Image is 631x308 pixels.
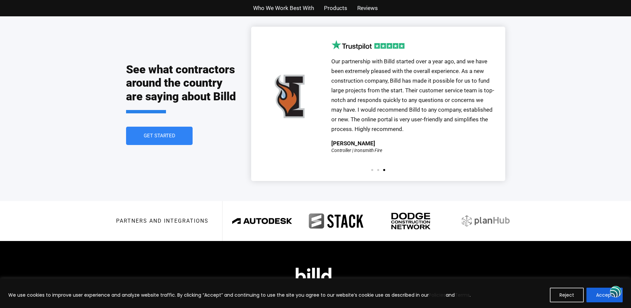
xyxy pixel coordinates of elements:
[377,169,379,171] span: Go to slide 2
[126,127,193,145] a: Get Started
[331,141,375,146] div: [PERSON_NAME]
[324,3,347,13] a: Products
[429,292,446,298] a: Policies
[371,169,373,171] span: Go to slide 1
[357,3,378,13] a: Reviews
[331,148,382,153] div: Controller | Ironsmith Fire
[253,3,314,13] a: Who We Work Best With
[610,286,621,298] img: svg+xml;base64,PHN2ZyB3aWR0aD0iNDgiIGhlaWdodD0iNDgiIHZpZXdCb3g9IjAgMCA0OCA0OCIgZmlsbD0ibm9uZSIgeG...
[261,40,495,162] div: 3 / 3
[383,169,385,171] span: Go to slide 3
[116,218,209,224] h3: Partners and integrations
[143,133,175,138] span: Get Started
[126,63,238,113] h2: See what contractors around the country are saying about Billd
[8,291,471,299] p: We use cookies to improve user experience and analyze website traffic. By clicking “Accept” and c...
[550,288,584,302] button: Reject
[331,58,494,132] span: Our partnership with Billd started over a year ago, and we have been extremely pleased with the o...
[455,292,470,298] a: Terms
[586,288,623,302] button: Accept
